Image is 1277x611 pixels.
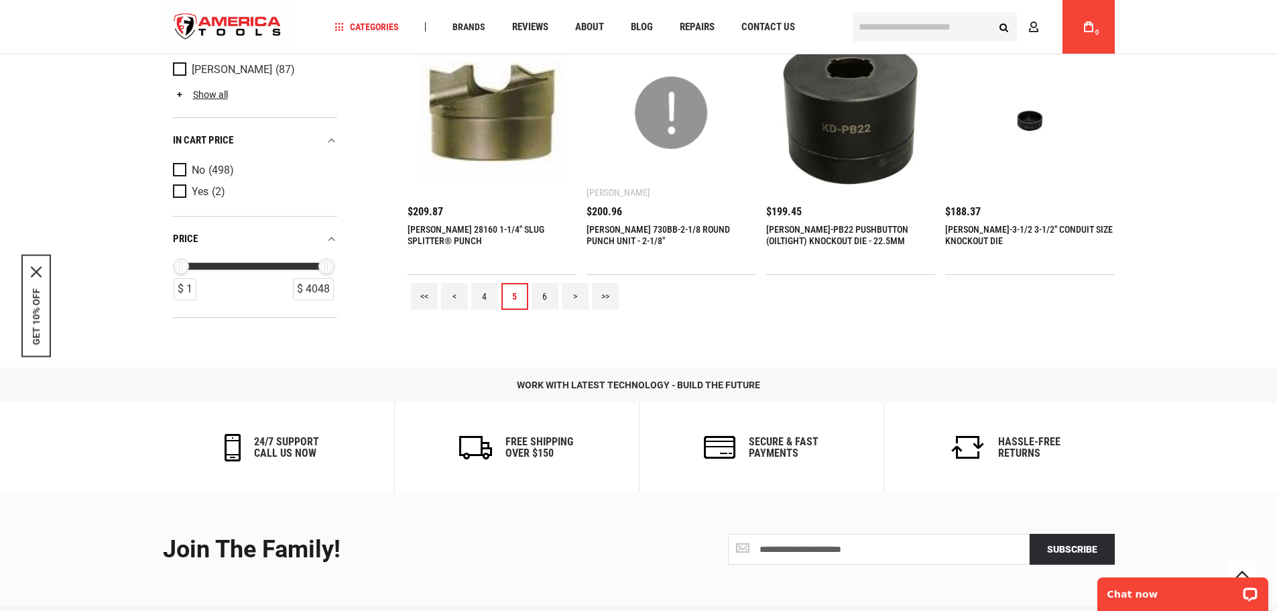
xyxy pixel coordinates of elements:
[1095,29,1099,36] span: 0
[766,207,802,217] span: $199.45
[173,163,334,178] a: No (498)
[512,22,548,32] span: Reviews
[625,18,659,36] a: Blog
[192,64,272,76] span: [PERSON_NAME]
[1089,569,1277,611] iframe: LiveChat chat widget
[506,18,554,36] a: Reviews
[735,18,801,36] a: Contact Us
[1047,544,1097,555] span: Subscribe
[335,22,399,32] span: Categories
[163,2,293,52] img: America Tools
[587,207,622,217] span: $200.96
[192,186,208,198] span: Yes
[174,278,196,300] div: $ 1
[780,42,922,184] img: GREENLEE KD-PB22 PUSHBUTTON (OILTIGHT) KNOCKOUT DIE - 22.5MM
[254,436,319,459] h6: 24/7 support call us now
[173,62,334,77] a: [PERSON_NAME] (87)
[173,230,337,248] div: price
[408,224,544,246] a: [PERSON_NAME] 28160 1-1/4" SLUG SPLITTER® PUNCH
[959,42,1101,184] img: GREENLEE KD-3-1/2 3-1/2
[173,184,334,199] a: Yes (2)
[631,22,653,32] span: Blog
[452,22,485,32] span: Brands
[173,131,337,150] div: In cart price
[562,283,589,310] a: >
[945,224,1113,246] a: [PERSON_NAME]-3-1/2 3-1/2" CONDUIT SIZE KNOCKOUT DIE
[501,283,528,310] a: 5
[674,18,721,36] a: Repairs
[328,18,405,36] a: Categories
[192,164,205,176] span: No
[31,288,42,345] button: GET 10% OFF
[31,266,42,277] svg: close icon
[411,283,438,310] a: <<
[945,207,981,217] span: $188.37
[293,278,334,300] div: $ 4048
[31,266,42,277] button: Close
[575,22,604,32] span: About
[208,164,234,176] span: (498)
[749,436,818,459] h6: secure & fast payments
[766,224,908,246] a: [PERSON_NAME]-PB22 PUSHBUTTON (OILTIGHT) KNOCKOUT DIE - 22.5MM
[276,64,295,75] span: (87)
[741,22,795,32] span: Contact Us
[446,18,491,36] a: Brands
[505,436,573,459] h6: Free Shipping Over $150
[212,186,225,197] span: (2)
[163,2,293,52] a: store logo
[587,187,650,198] div: [PERSON_NAME]
[421,42,564,184] img: GREENLEE 28160 1-1/4
[471,283,498,310] a: 4
[600,42,743,184] img: GREENLEE 730BB-2-1/8 ROUND PUNCH UNIT - 2-1/8
[592,283,619,310] a: >>
[587,224,730,246] a: [PERSON_NAME] 730BB-2-1/8 ROUND PUNCH UNIT - 2-1/8"
[408,207,443,217] span: $209.87
[532,283,558,310] a: 6
[569,18,610,36] a: About
[163,537,629,563] div: Join the Family!
[998,436,1060,459] h6: Hassle-Free Returns
[441,283,468,310] a: <
[991,14,1017,40] button: Search
[680,22,715,32] span: Repairs
[1030,534,1115,565] button: Subscribe
[173,89,228,100] a: Show all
